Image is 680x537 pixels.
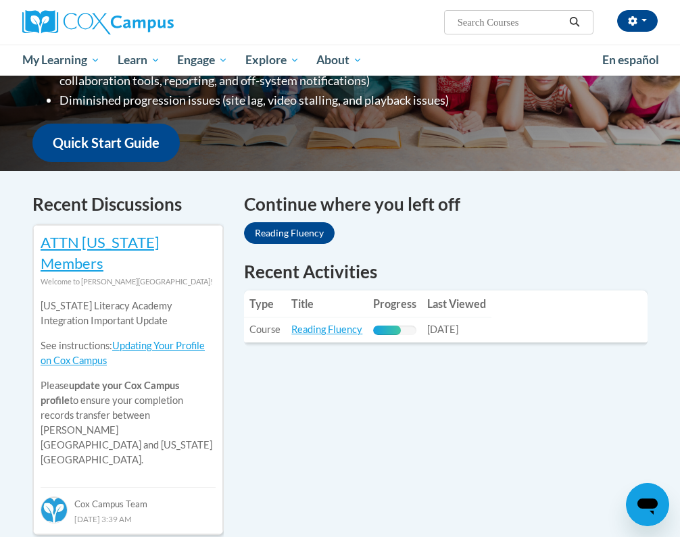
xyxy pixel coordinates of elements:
[41,496,68,523] img: Cox Campus Team
[564,14,585,30] button: Search
[177,52,228,68] span: Engage
[244,191,648,218] h4: Continue where you left off
[32,124,180,162] a: Quick Start Guide
[245,52,299,68] span: Explore
[316,52,362,68] span: About
[244,259,648,284] h1: Recent Activities
[22,52,100,68] span: My Learning
[109,45,169,76] a: Learn
[22,10,220,34] a: Cox Campus
[308,45,372,76] a: About
[41,511,216,526] div: [DATE] 3:39 AM
[59,91,523,110] li: Diminished progression issues (site lag, video stalling, and playback issues)
[286,290,368,317] th: Title
[41,274,216,289] div: Welcome to [PERSON_NAME][GEOGRAPHIC_DATA]!
[237,45,308,76] a: Explore
[249,324,281,335] span: Course
[22,10,174,34] img: Cox Campus
[593,46,668,74] a: En español
[118,52,160,68] span: Learn
[41,233,160,272] a: ATTN [US_STATE] Members
[617,10,658,32] button: Account Settings
[422,290,491,317] th: Last Viewed
[41,340,205,366] a: Updating Your Profile on Cox Campus
[244,290,286,317] th: Type
[168,45,237,76] a: Engage
[12,45,668,76] div: Main menu
[626,483,669,526] iframe: Button to launch messaging window
[32,191,224,218] h4: Recent Discussions
[41,289,216,478] div: Please to ensure your completion records transfer between [PERSON_NAME][GEOGRAPHIC_DATA] and [US_...
[41,487,216,511] div: Cox Campus Team
[41,338,216,368] p: See instructions:
[41,299,216,328] p: [US_STATE] Literacy Academy Integration Important Update
[368,290,422,317] th: Progress
[291,324,362,335] a: Reading Fluency
[373,326,401,335] div: Progress, %
[14,45,109,76] a: My Learning
[41,380,179,406] b: update your Cox Campus profile
[456,14,564,30] input: Search Courses
[602,53,659,67] span: En español
[427,324,458,335] span: [DATE]
[244,222,335,244] a: Reading Fluency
